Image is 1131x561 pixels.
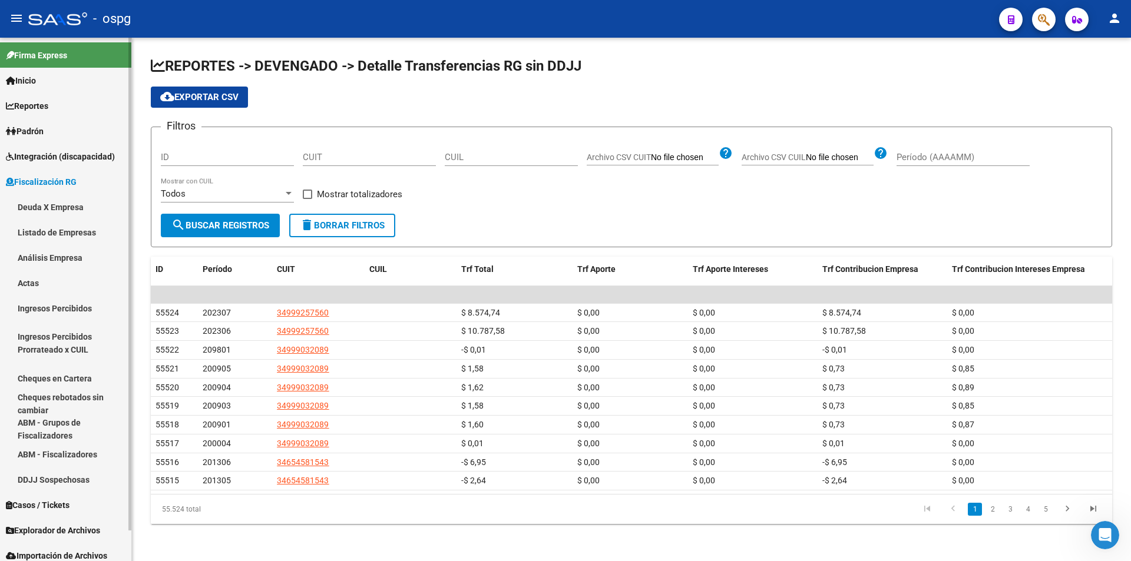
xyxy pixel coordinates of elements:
datatable-header-cell: Trf Aporte Intereses [688,257,818,282]
div: Si no queres que figure deuda, hay q buscar esas ddjjj y descartarlas. [9,102,193,140]
span: $ 0,00 [577,383,600,392]
span: $ 0,00 [952,326,974,336]
span: -$ 6,95 [822,457,847,467]
a: go to first page [916,503,938,516]
div: thumbs up [146,29,217,86]
span: Padrón [6,125,44,138]
span: - ospg [93,6,131,32]
div: [PERSON_NAME] dirigirte a explorador de archivos --> arca --> ddjj nominas y hacer clic en la acc... [9,141,193,190]
button: Enviar un mensaje… [202,381,221,400]
span: $ 8.574,74 [461,308,500,317]
div: con el tachito de basura [19,197,119,209]
span: 200901 [203,420,231,429]
li: page 5 [1037,499,1054,519]
a: 3 [1003,503,1017,516]
span: CUIL [369,264,387,274]
datatable-header-cell: Trf Aporte [573,257,688,282]
div: 55.524 total [151,494,341,524]
textarea: Escribe un mensaje... [10,361,226,381]
div: Ludmila dice… [9,102,226,141]
span: Archivo CSV CUIT [587,152,651,162]
span: 34999032089 [277,420,329,429]
span: $ 0,00 [577,476,600,485]
span: CUIT [277,264,295,274]
span: $ 0,73 [822,364,845,373]
span: Buscar Registros [171,220,269,231]
span: Trf Contribucion Intereses Empresa [952,264,1085,274]
span: $ 0,00 [693,420,715,429]
span: 34999257560 [277,308,329,317]
span: 55516 [156,457,179,467]
span: $ 0,89 [952,383,974,392]
button: Start recording [75,386,84,395]
input: Archivo CSV CUIT [651,152,719,163]
mat-icon: help [719,146,733,160]
span: $ 8.574,74 [822,308,861,317]
span: Todos [161,188,186,199]
span: 55518 [156,420,179,429]
mat-icon: cloud_download [160,89,174,104]
div: Lorena dice… [9,15,226,102]
span: 201305 [203,476,231,485]
span: $ 0,00 [577,439,600,448]
span: 55523 [156,326,179,336]
a: go to last page [1082,503,1104,516]
button: Selector de gif [37,386,47,395]
span: -$ 0,01 [822,345,847,354]
span: Trf Total [461,264,494,274]
span: Fiscalización RG [6,175,77,188]
span: 55517 [156,439,179,448]
span: $ 0,00 [952,439,974,448]
span: $ 1,58 [461,364,484,373]
span: $ 0,00 [952,345,974,354]
span: 34999032089 [277,439,329,448]
span: $ 0,01 [822,439,845,448]
mat-icon: person [1107,11,1122,25]
div: thumbs up [137,15,226,93]
button: go back [8,5,30,27]
span: Mostrar totalizadores [317,187,402,201]
span: Trf Aporte Intereses [693,264,768,274]
img: Profile image for Fin [34,6,52,25]
datatable-header-cell: Período [198,257,272,282]
span: 200903 [203,401,231,410]
span: $ 1,62 [461,383,484,392]
span: $ 0,00 [952,308,974,317]
span: $ 10.787,58 [461,326,505,336]
span: $ 0,01 [461,439,484,448]
span: Integración (discapacidad) [6,150,115,163]
div: Muchas gracias [153,283,217,294]
a: go to next page [1056,503,1079,516]
span: 55521 [156,364,179,373]
a: 5 [1039,503,1053,516]
datatable-header-cell: CUIL [365,257,457,282]
a: go to previous page [942,503,964,516]
span: $ 0,85 [952,401,974,410]
span: $ 0,00 [577,326,600,336]
span: $ 0,00 [952,476,974,485]
span: Borrar Filtros [300,220,385,231]
datatable-header-cell: Trf Total [457,257,572,282]
span: 34999257560 [277,326,329,336]
div: los cambios que realicen impactarán esta noche, es decir, al día de [DATE] no verán más esa deuda. [19,224,184,259]
span: $ 1,58 [461,401,484,410]
a: 1 [968,503,982,516]
a: 2 [986,503,1000,516]
input: Archivo CSV CUIL [806,152,874,163]
div: Ludmila dice… [9,141,226,191]
div: Cerrar [207,5,228,26]
span: $ 0,73 [822,383,845,392]
span: Trf Contribucion Empresa [822,264,918,274]
li: page 3 [1001,499,1019,519]
div: Cualquier otra consulta, quedamos a disposición. Saludos!![PERSON_NAME] • Hace 4h [9,310,193,347]
span: Firma Express [6,49,67,62]
span: 55524 [156,308,179,317]
span: 55515 [156,476,179,485]
div: los cambios que realicen impactarán esta noche, es decir, al día de [DATE] no verán más esa deuda. [9,217,193,266]
mat-icon: search [171,218,186,232]
div: Ludmila dice… [9,217,226,275]
span: -$ 2,64 [461,476,486,485]
span: 34999032089 [277,345,329,354]
li: page 4 [1019,499,1037,519]
span: 200905 [203,364,231,373]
